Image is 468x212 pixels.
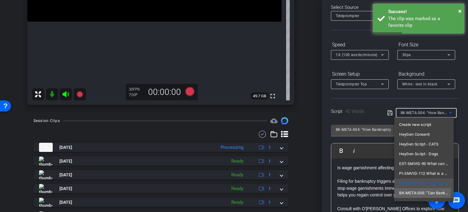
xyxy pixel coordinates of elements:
span: PI-SMVID-112 What is a wrongful death claim? [399,170,449,177]
button: Close [458,6,462,16]
span: HeyGen Script - Dogs [399,150,438,158]
div: Success! [388,8,460,15]
span: HeyGen Consent [399,131,430,138]
div: The clip was marked as a favorite clip [388,15,460,29]
span: Create new script [399,121,431,128]
span: BK-META-006: “What Debts Can Bankruptcy Discharge?” [399,199,449,207]
span: BK-META-005: “Can Bankruptcy Eliminate Medical Debt?” [399,189,449,197]
span: × [458,7,462,15]
span: EST-SMVID-90 What can I do now while I am still competent to avoid a probate court guardianship [399,160,449,167]
span: HeyGen Script - CATS [399,141,439,148]
span: BK-META-004: “How Bankruptcy Can Stop Wage Garnishment” [399,180,449,187]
